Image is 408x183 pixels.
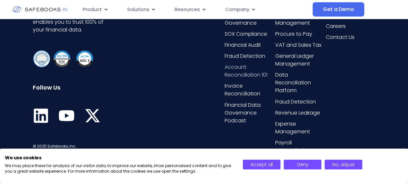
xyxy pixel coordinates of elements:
[225,101,274,124] a: Financial Data Governance Podcast
[243,160,280,169] button: Accept all cookies
[326,22,375,30] a: Careers
[323,6,354,13] span: Get a Demo
[332,161,354,168] span: No, adjust
[275,41,321,49] span: VAT and Sales Tax
[275,98,316,105] span: Fraud Detection
[225,30,267,38] span: SOX Compliance
[275,71,325,94] a: Data Reconciliation Platform
[325,160,362,169] button: Adjust cookie preferences
[251,161,273,168] span: Accept all
[225,63,274,79] a: Account Reconciliation 101
[78,3,313,16] div: Menu Toggle
[275,30,312,38] span: Procure to Pay
[127,6,149,13] span: Solutions
[284,160,321,169] button: Deny all cookies
[78,3,313,16] nav: Menu
[275,109,320,116] span: Revenue Leakage
[297,161,308,168] span: Deny
[275,109,325,116] a: Revenue Leakage
[326,33,354,41] span: Contact Us
[83,6,102,13] span: Product
[225,6,249,13] span: Company
[5,163,233,174] p: We may place these for analysis of our visitor data, to improve our website, show personalised co...
[175,6,200,13] span: Resources
[313,2,364,17] a: Get a Demo
[225,52,274,60] a: Fraud Detection
[275,52,325,68] a: General Ledger Management
[275,139,325,154] a: Payroll Reconciliation
[275,98,325,105] a: Fraud Detection
[225,82,274,98] a: Invoice Reconciliation
[326,22,346,30] span: Careers
[225,41,274,49] a: Financial Audit
[5,155,233,161] h2: We use cookies
[275,120,325,135] a: Expense Management
[326,33,375,41] a: Contact Us
[275,41,325,49] a: VAT and Sales Tax
[225,41,261,49] span: Financial Audit
[225,30,274,38] a: SOX Compliance
[33,84,104,91] h6: Follow Us
[275,30,325,38] a: Procure to Pay
[225,52,265,60] span: Fraud Detection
